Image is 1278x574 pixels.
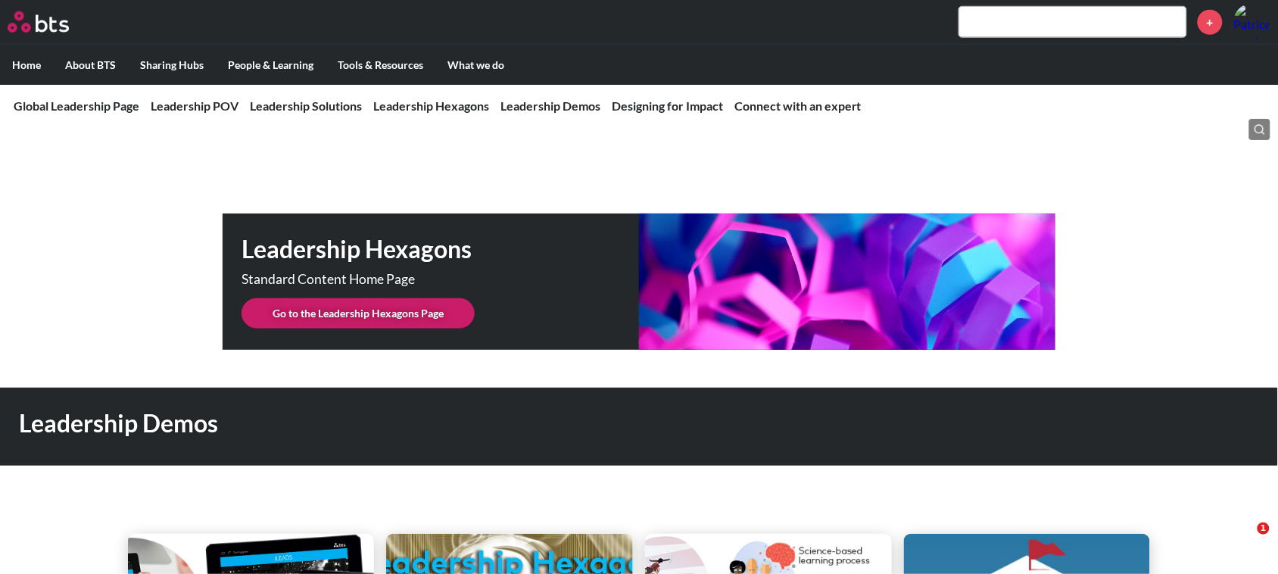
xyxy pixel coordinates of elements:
[1234,4,1270,40] img: Patrice Gaul
[1198,10,1223,35] a: +
[242,298,475,329] a: Go to the Leadership Hexagons Page
[1227,523,1263,559] iframe: Intercom live chat
[612,98,723,113] a: Designing for Impact
[128,45,216,85] label: Sharing Hubs
[19,407,887,441] h1: Leadership Demos
[500,98,600,113] a: Leadership Demos
[8,11,97,33] a: Go home
[216,45,326,85] label: People & Learning
[151,98,238,113] a: Leadership POV
[1234,4,1270,40] a: Profile
[326,45,435,85] label: Tools & Resources
[8,11,69,33] img: BTS Logo
[373,98,489,113] a: Leadership Hexagons
[53,45,128,85] label: About BTS
[435,45,516,85] label: What we do
[242,273,560,286] p: Standard Content Home Page
[242,232,639,267] h1: Leadership Hexagons
[14,98,139,113] a: Global Leadership Page
[250,98,362,113] a: Leadership Solutions
[734,98,862,113] a: Connect with an expert
[1258,523,1270,535] span: 1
